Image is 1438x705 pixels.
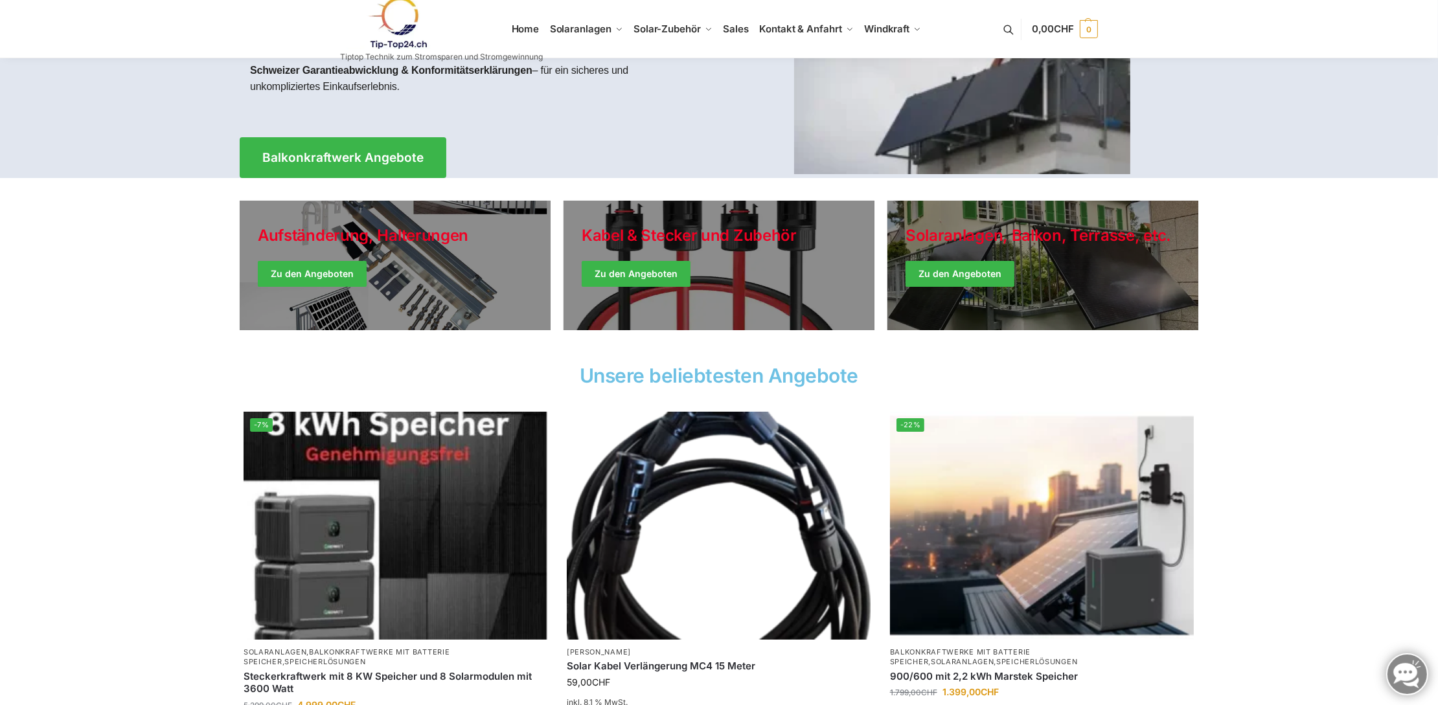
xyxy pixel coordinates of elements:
[890,670,1194,683] a: 900/600 mit 2,2 kWh Marstek Speicher
[240,137,446,178] a: Balkonkraftwerk Angebote
[240,366,1198,385] h2: Unsere beliebtesten Angebote
[633,23,701,35] span: Solar-Zubehör
[550,23,611,35] span: Solaranlagen
[567,647,631,656] a: [PERSON_NAME]
[759,23,841,35] span: Kontakt & Anfahrt
[890,688,937,697] bdi: 1.799,00
[890,412,1194,640] a: -22%Balkonkraftwerk mit Marstek Speicher
[890,412,1194,640] img: Home 7
[244,647,306,656] a: Solaranlagen
[890,647,1194,667] p: , ,
[592,677,610,688] span: CHF
[262,151,424,164] span: Balkonkraftwerk Angebote
[567,412,871,640] img: Home 6
[1054,23,1074,35] span: CHF
[942,686,999,697] bdi: 1.399,00
[240,201,551,330] a: Holiday Style
[244,412,547,640] a: -7%Steckerkraftwerk mit 8 KW Speicher und 8 Solarmodulen mit 3600 Watt
[564,201,874,330] a: Holiday Style
[244,670,547,695] a: Steckerkraftwerk mit 8 KW Speicher und 8 Solarmodulen mit 3600 Watt
[567,660,871,673] a: Solar Kabel Verlängerung MC4 15 Meter
[1032,23,1074,35] span: 0,00
[244,647,450,666] a: Balkonkraftwerke mit Batterie Speicher
[723,23,749,35] span: Sales
[567,412,871,640] a: Solar-Verlängerungskabel
[250,62,709,95] p: – für ein sicheres und unkompliziertes Einkaufserlebnis.
[567,677,610,688] bdi: 59,00
[921,688,937,697] span: CHF
[864,23,909,35] span: Windkraft
[996,657,1077,666] a: Speicherlösungen
[887,201,1198,330] a: Winter Jackets
[250,65,532,76] strong: Schweizer Garantieabwicklung & Konformitätserklärungen
[284,657,365,666] a: Speicherlösungen
[244,412,547,640] img: Home 5
[1032,10,1098,49] a: 0,00CHF 0
[981,686,999,697] span: CHF
[931,657,994,666] a: Solaranlagen
[1080,20,1098,38] span: 0
[340,53,543,61] p: Tiptop Technik zum Stromsparen und Stromgewinnung
[890,647,1031,666] a: Balkonkraftwerke mit Batterie Speicher
[244,647,547,667] p: , ,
